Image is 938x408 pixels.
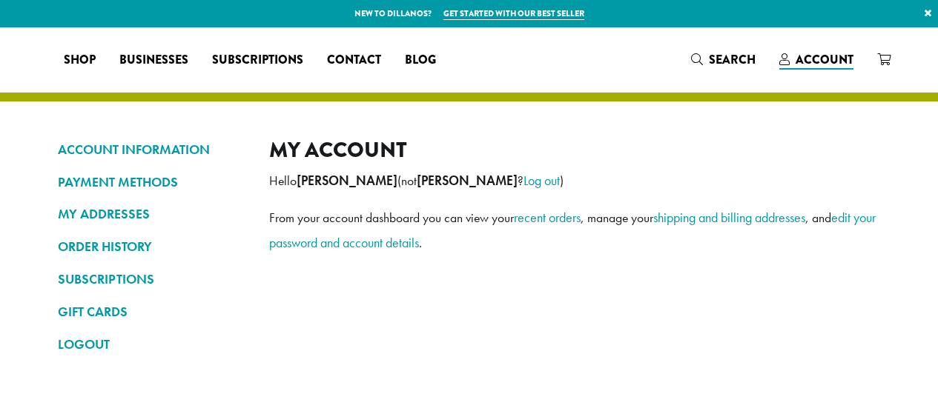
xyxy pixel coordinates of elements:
[58,267,247,292] a: SUBSCRIPTIONS
[58,332,247,357] a: LOGOUT
[796,51,853,68] span: Account
[58,234,247,259] a: ORDER HISTORY
[679,47,767,72] a: Search
[269,209,876,251] a: edit your password and account details
[327,51,381,70] span: Contact
[58,299,247,324] a: GIFT CARDS
[297,173,397,189] strong: [PERSON_NAME]
[58,137,247,369] nav: Account pages
[443,7,584,20] a: Get started with our best seller
[269,168,881,193] p: Hello (not ? )
[52,48,108,72] a: Shop
[514,209,581,226] a: recent orders
[653,209,805,226] a: shipping and billing addresses
[405,51,436,70] span: Blog
[58,137,247,162] a: ACCOUNT INFORMATION
[119,51,188,70] span: Businesses
[269,137,881,163] h2: My account
[212,51,303,70] span: Subscriptions
[709,51,756,68] span: Search
[524,172,560,189] a: Log out
[269,205,881,255] p: From your account dashboard you can view your , manage your , and .
[64,51,96,70] span: Shop
[58,201,247,227] a: MY ADDRESSES
[58,170,247,195] a: PAYMENT METHODS
[417,173,518,189] strong: [PERSON_NAME]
